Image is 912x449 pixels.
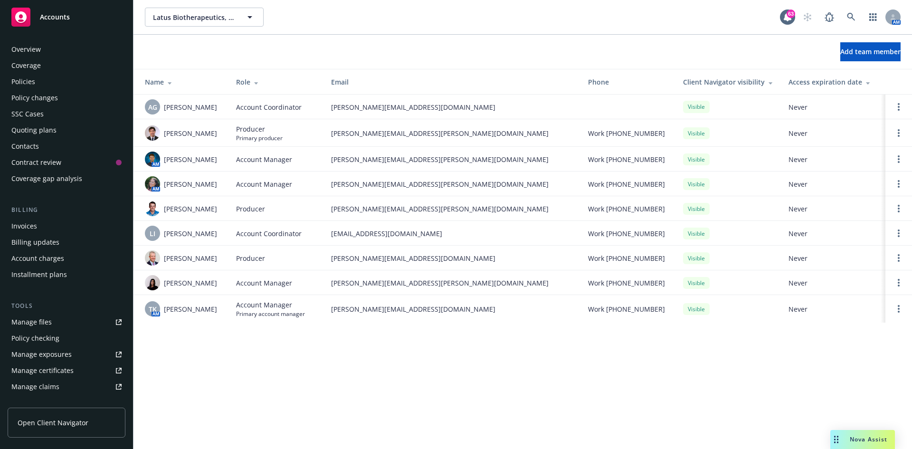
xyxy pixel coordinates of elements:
[683,153,710,165] div: Visible
[145,152,160,167] img: photo
[331,77,573,87] div: Email
[788,304,878,314] span: Never
[788,253,878,263] span: Never
[588,179,665,189] span: Work [PHONE_NUMBER]
[236,134,283,142] span: Primary producer
[8,155,125,170] a: Contract review
[40,13,70,21] span: Accounts
[236,204,265,214] span: Producer
[788,229,878,239] span: Never
[18,418,88,428] span: Open Client Navigator
[145,275,160,290] img: photo
[236,253,265,263] span: Producer
[236,102,302,112] span: Account Coordinator
[8,379,125,394] a: Manage claims
[842,8,861,27] a: Search
[8,251,125,266] a: Account charges
[8,42,125,57] a: Overview
[11,235,59,250] div: Billing updates
[683,252,710,264] div: Visible
[8,315,125,330] a: Manage files
[164,154,217,164] span: [PERSON_NAME]
[145,77,221,87] div: Name
[8,4,125,30] a: Accounts
[331,278,573,288] span: [PERSON_NAME][EMAIL_ADDRESS][PERSON_NAME][DOMAIN_NAME]
[588,229,665,239] span: Work [PHONE_NUMBER]
[331,304,573,314] span: [PERSON_NAME][EMAIL_ADDRESS][DOMAIN_NAME]
[236,300,305,310] span: Account Manager
[588,278,665,288] span: Work [PHONE_NUMBER]
[893,252,904,264] a: Open options
[331,128,573,138] span: [PERSON_NAME][EMAIL_ADDRESS][PERSON_NAME][DOMAIN_NAME]
[11,123,57,138] div: Quoting plans
[588,77,668,87] div: Phone
[236,229,302,239] span: Account Coordinator
[331,204,573,214] span: [PERSON_NAME][EMAIL_ADDRESS][PERSON_NAME][DOMAIN_NAME]
[236,310,305,318] span: Primary account manager
[236,154,292,164] span: Account Manager
[588,304,665,314] span: Work [PHONE_NUMBER]
[588,154,665,164] span: Work [PHONE_NUMBER]
[331,154,573,164] span: [PERSON_NAME][EMAIL_ADDRESS][PERSON_NAME][DOMAIN_NAME]
[683,178,710,190] div: Visible
[788,77,878,87] div: Access expiration date
[331,102,573,112] span: [PERSON_NAME][EMAIL_ADDRESS][DOMAIN_NAME]
[164,128,217,138] span: [PERSON_NAME]
[164,253,217,263] span: [PERSON_NAME]
[8,219,125,234] a: Invoices
[8,267,125,282] a: Installment plans
[153,12,235,22] span: Latus Biotherapeutics, Inc.
[683,303,710,315] div: Visible
[893,228,904,239] a: Open options
[788,128,878,138] span: Never
[149,304,157,314] span: TK
[164,102,217,112] span: [PERSON_NAME]
[788,278,878,288] span: Never
[145,201,160,216] img: photo
[11,315,52,330] div: Manage files
[588,204,665,214] span: Work [PHONE_NUMBER]
[864,8,883,27] a: Switch app
[683,228,710,239] div: Visible
[164,278,217,288] span: [PERSON_NAME]
[11,139,39,154] div: Contacts
[11,90,58,105] div: Policy changes
[145,125,160,141] img: photo
[683,101,710,113] div: Visible
[830,430,895,449] button: Nova Assist
[893,277,904,288] a: Open options
[840,42,901,61] button: Add team member
[683,277,710,289] div: Visible
[145,176,160,191] img: photo
[683,203,710,215] div: Visible
[11,267,67,282] div: Installment plans
[11,42,41,57] div: Overview
[8,123,125,138] a: Quoting plans
[11,251,64,266] div: Account charges
[11,74,35,89] div: Policies
[798,8,817,27] a: Start snowing
[683,77,773,87] div: Client Navigator visibility
[893,203,904,214] a: Open options
[11,106,44,122] div: SSC Cases
[8,235,125,250] a: Billing updates
[893,303,904,315] a: Open options
[830,430,842,449] div: Drag to move
[8,74,125,89] a: Policies
[148,102,157,112] span: AG
[8,171,125,186] a: Coverage gap analysis
[8,58,125,73] a: Coverage
[840,47,901,56] span: Add team member
[331,229,573,239] span: [EMAIL_ADDRESS][DOMAIN_NAME]
[893,127,904,139] a: Open options
[850,435,887,443] span: Nova Assist
[8,347,125,362] a: Manage exposures
[11,331,59,346] div: Policy checking
[331,253,573,263] span: [PERSON_NAME][EMAIL_ADDRESS][DOMAIN_NAME]
[236,124,283,134] span: Producer
[150,229,155,239] span: LI
[788,154,878,164] span: Never
[236,278,292,288] span: Account Manager
[8,331,125,346] a: Policy checking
